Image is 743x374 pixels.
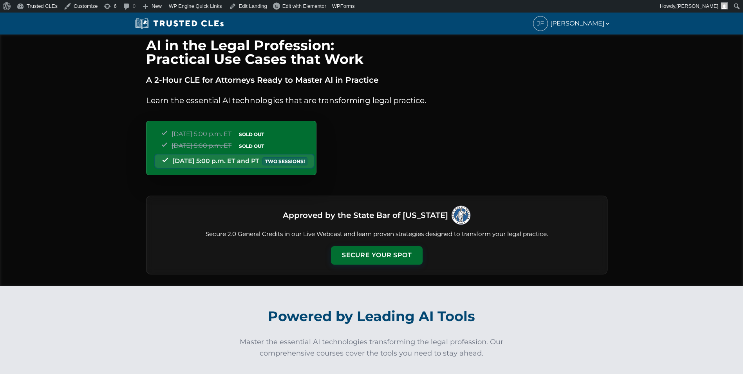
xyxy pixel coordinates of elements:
[133,18,226,29] img: Trusted CLEs
[235,336,509,359] p: Master the essential AI technologies transforming the legal profession. Our comprehensive courses...
[156,230,598,239] p: Secure 2.0 General Credits in our Live Webcast and learn proven strategies designed to transform ...
[172,142,231,149] span: [DATE] 5:00 p.m. ET
[146,74,607,86] p: A 2-Hour CLE for Attorneys Ready to Master AI in Practice
[146,38,607,66] h1: AI in the Legal Profession: Practical Use Cases that Work
[146,94,607,107] p: Learn the essential AI technologies that are transforming legal practice.
[331,246,423,264] button: Secure Your Spot
[172,130,231,138] span: [DATE] 5:00 p.m. ET
[283,208,448,222] h3: Approved by the State Bar of [US_STATE]
[236,142,267,150] span: SOLD OUT
[533,16,548,31] span: JF
[676,3,718,9] span: [PERSON_NAME]
[155,303,589,330] h2: Powered by Leading AI Tools
[236,130,267,138] span: SOLD OUT
[550,18,611,29] span: [PERSON_NAME]
[451,205,471,225] img: Logo
[282,3,326,9] span: Edit with Elementor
